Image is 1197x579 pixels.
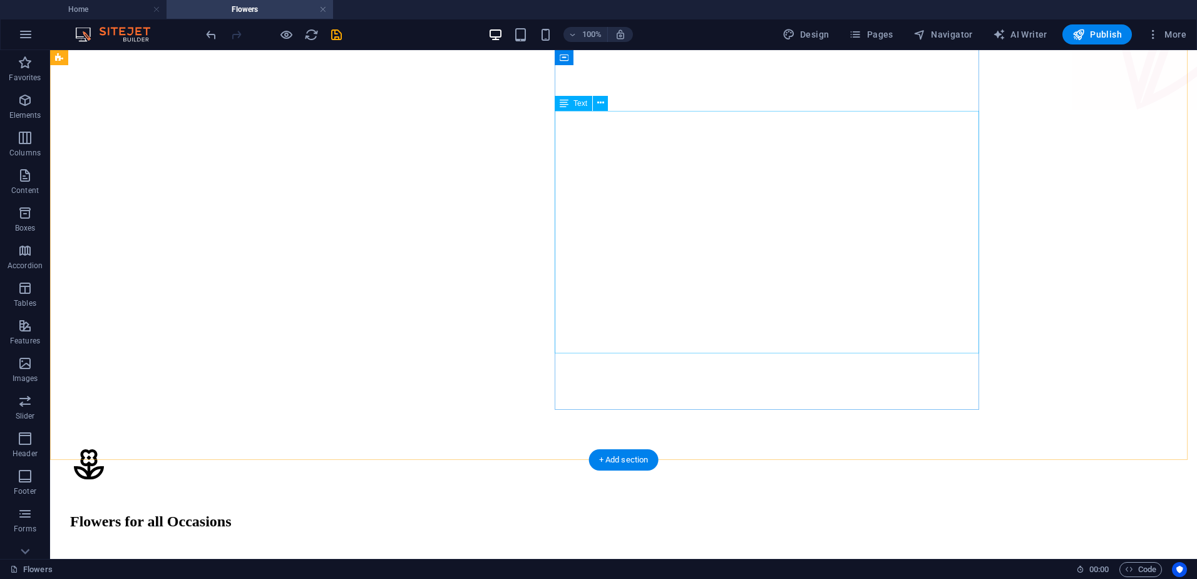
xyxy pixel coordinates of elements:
[304,28,319,42] i: Reload page
[16,411,35,421] p: Slider
[913,28,973,41] span: Navigator
[14,486,36,496] p: Footer
[13,373,38,383] p: Images
[14,298,36,308] p: Tables
[1119,562,1162,577] button: Code
[10,336,40,346] p: Features
[1072,28,1122,41] span: Publish
[589,449,659,471] div: + Add section
[988,24,1052,44] button: AI Writer
[1172,562,1187,577] button: Usercentrics
[615,29,626,40] i: On resize automatically adjust zoom level to fit chosen device.
[1076,562,1109,577] h6: Session time
[9,73,41,83] p: Favorites
[329,28,344,42] i: Save (Ctrl+S)
[563,27,608,42] button: 100%
[13,449,38,459] p: Header
[778,24,835,44] div: Design (Ctrl+Alt+Y)
[1125,562,1156,577] span: Code
[993,28,1047,41] span: AI Writer
[8,261,43,271] p: Accordion
[329,27,344,42] button: save
[167,3,333,16] h4: Flowers
[14,524,36,534] p: Forms
[1089,562,1109,577] span: 00 00
[72,27,166,42] img: Editor Logo
[908,24,978,44] button: Navigator
[11,185,39,196] p: Content
[204,28,218,42] i: Undo: Change text (Ctrl+Z)
[15,223,36,233] p: Boxes
[849,28,893,41] span: Pages
[573,100,587,107] span: Text
[1147,28,1186,41] span: More
[783,28,830,41] span: Design
[582,27,602,42] h6: 100%
[9,110,41,120] p: Elements
[203,27,218,42] button: undo
[304,27,319,42] button: reload
[10,562,53,577] a: Click to cancel selection. Double-click to open Pages
[1142,24,1191,44] button: More
[1098,565,1100,574] span: :
[844,24,898,44] button: Pages
[778,24,835,44] button: Design
[1062,24,1132,44] button: Publish
[9,148,41,158] p: Columns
